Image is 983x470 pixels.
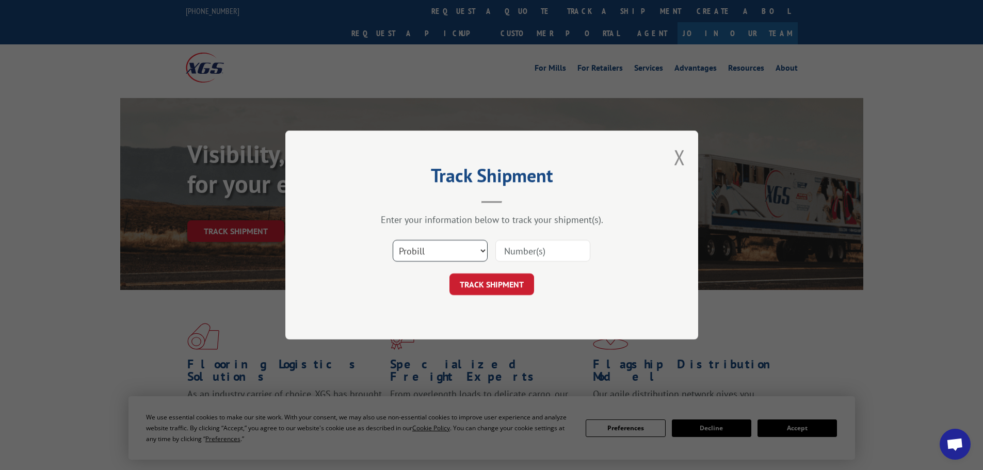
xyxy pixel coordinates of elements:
[940,429,971,460] div: Open chat
[674,143,685,171] button: Close modal
[337,168,647,188] h2: Track Shipment
[495,240,590,262] input: Number(s)
[337,214,647,225] div: Enter your information below to track your shipment(s).
[449,273,534,295] button: TRACK SHIPMENT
